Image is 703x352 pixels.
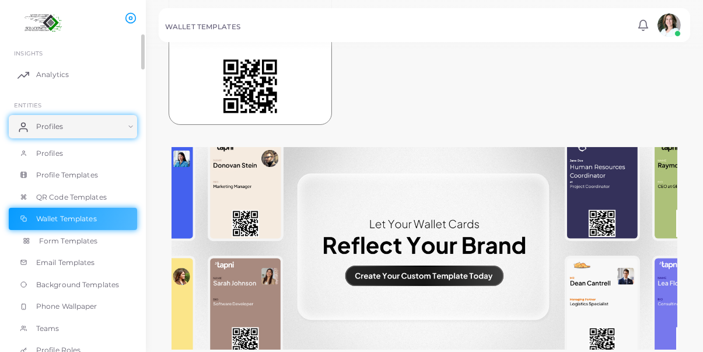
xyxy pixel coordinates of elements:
span: Email Templates [36,257,95,268]
span: QR Code Templates [36,192,107,203]
a: Email Templates [9,252,137,274]
span: Profile Templates [36,170,98,180]
span: INSIGHTS [14,50,43,57]
span: Phone Wallpaper [36,301,97,312]
img: No wallet templates [172,147,677,350]
a: QR Code Templates [9,186,137,208]
span: ENTITIES [14,102,41,109]
a: avatar [654,13,684,37]
a: Profiles [9,115,137,138]
a: Profile Templates [9,164,137,186]
img: logo [11,11,75,33]
span: Teams [36,323,60,334]
a: Background Templates [9,274,137,296]
span: Profiles [36,121,63,132]
a: Phone Wallpaper [9,295,137,318]
img: QR Code [221,57,279,116]
span: Background Templates [36,280,119,290]
h5: WALLET TEMPLATES [165,23,240,31]
a: Teams [9,318,137,340]
span: Analytics [36,69,69,80]
span: Wallet Templates [36,214,97,224]
span: Form Templates [39,236,98,246]
a: Form Templates [9,230,137,252]
a: Wallet Templates [9,208,137,230]
a: Profiles [9,142,137,165]
img: avatar [657,13,681,37]
a: Analytics [9,63,137,86]
span: Profiles [36,148,63,159]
